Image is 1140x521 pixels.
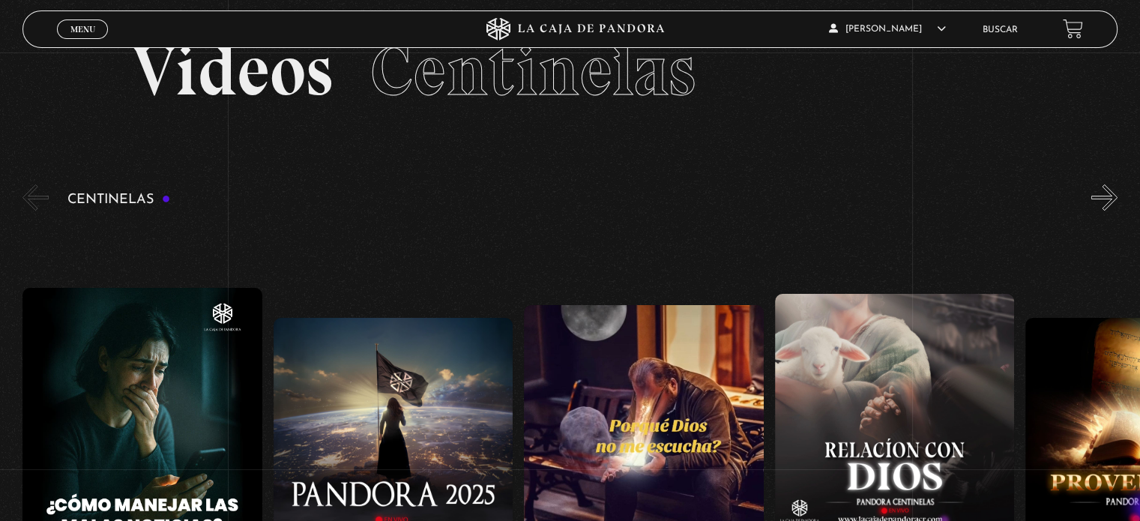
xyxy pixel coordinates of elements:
span: Centinelas [370,28,695,113]
span: Cerrar [65,37,100,48]
span: Menu [70,25,95,34]
a: Buscar [983,25,1018,34]
button: Next [1091,184,1118,211]
h2: Videos [132,35,1007,106]
button: Previous [22,184,49,211]
span: [PERSON_NAME] [829,25,946,34]
a: View your shopping cart [1063,19,1083,39]
h3: Centinelas [67,193,170,207]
